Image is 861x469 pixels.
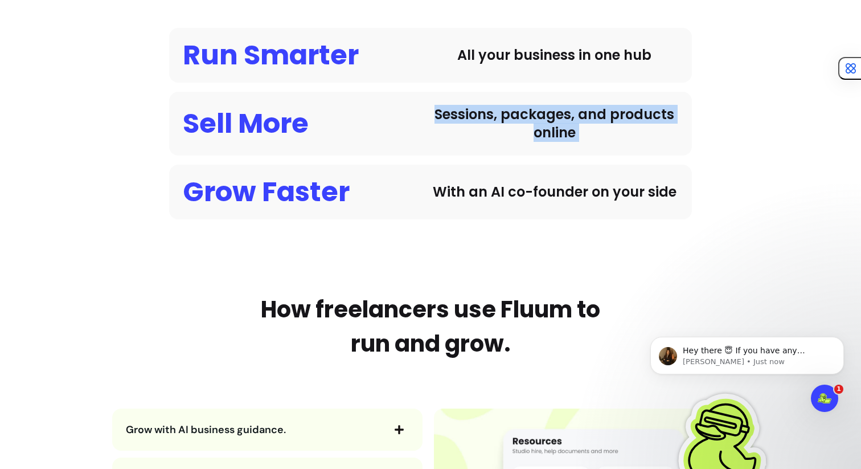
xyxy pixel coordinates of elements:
[834,385,843,394] span: 1
[126,423,286,437] span: Grow with AI business guidance.
[126,420,409,439] button: Grow with AI business guidance.
[430,46,678,64] div: All your business in one hub
[633,313,861,438] iframe: Intercom notifications message
[183,178,350,206] div: Grow Faster
[811,385,838,412] iframe: Intercom live chat
[430,105,678,142] div: Sessions, packages, and products online
[245,292,616,361] h2: How freelancers use Fluum to run and grow.
[183,110,309,137] div: Sell More
[183,42,359,69] div: Run Smarter
[430,183,678,201] div: With an AI co-founder on your side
